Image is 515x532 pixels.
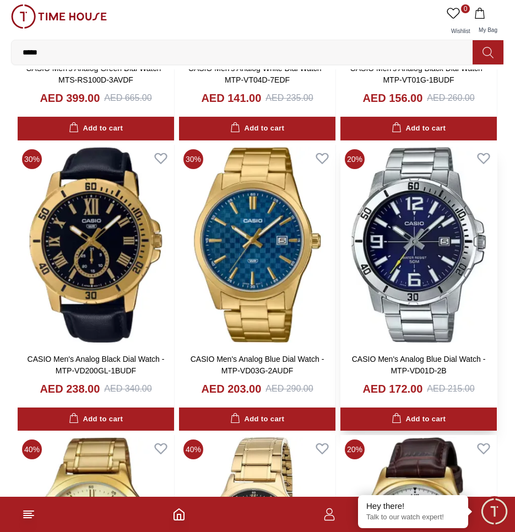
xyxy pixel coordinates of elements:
[104,382,151,395] div: AED 340.00
[188,64,326,84] a: CASIO Men's Analog White Dial Watch - MTP-VT04D-7EDF
[183,149,203,169] span: 30 %
[183,439,203,459] span: 40 %
[461,4,470,13] span: 0
[345,439,365,459] span: 20 %
[201,381,261,397] h4: AED 203.00
[40,90,100,106] h4: AED 399.00
[366,513,460,522] p: Talk to our watch expert!
[172,508,186,521] a: Home
[340,408,497,431] button: Add to cart
[22,439,42,459] span: 40 %
[265,382,313,395] div: AED 290.00
[104,91,151,105] div: AED 665.00
[366,501,460,512] div: Hey there!
[472,4,504,40] button: My Bag
[474,27,502,33] span: My Bag
[340,117,497,140] button: Add to cart
[392,413,446,426] div: Add to cart
[22,149,42,169] span: 30 %
[444,4,472,40] a: 0Wishlist
[352,355,486,375] a: CASIO Men's Analog Blue Dial Watch - MTP-VD01D-2B
[69,413,123,426] div: Add to cart
[230,122,284,135] div: Add to cart
[69,122,123,135] div: Add to cart
[179,117,335,140] button: Add to cart
[230,413,284,426] div: Add to cart
[28,355,165,375] a: CASIO Men's Analog Black Dial Watch - MTP-VD200GL-1BUDF
[11,4,107,29] img: ...
[392,122,446,135] div: Add to cart
[265,91,313,105] div: AED 235.00
[427,91,474,105] div: AED 260.00
[350,64,487,84] a: CASIO Men's Analog Black Dial Watch - MTP-VT01G-1BUDF
[18,145,174,345] img: CASIO Men's Analog Black Dial Watch - MTP-VD200GL-1BUDF
[40,381,100,397] h4: AED 238.00
[362,381,422,397] h4: AED 172.00
[345,149,365,169] span: 20 %
[179,408,335,431] button: Add to cart
[18,408,174,431] button: Add to cart
[26,64,165,84] a: CASIO Men's Analog Green Dial Watch - MTS-RS100D-3AVDF
[340,145,497,345] img: CASIO Men's Analog Blue Dial Watch - MTP-VD01D-2B
[191,355,324,375] a: CASIO Men's Analog Blue Dial Watch - MTP-VD03G-2AUDF
[201,90,261,106] h4: AED 141.00
[179,145,335,345] img: CASIO Men's Analog Blue Dial Watch - MTP-VD03G-2AUDF
[362,90,422,106] h4: AED 156.00
[479,496,509,526] div: Chat Widget
[18,117,174,140] button: Add to cart
[427,382,474,395] div: AED 215.00
[447,28,474,34] span: Wishlist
